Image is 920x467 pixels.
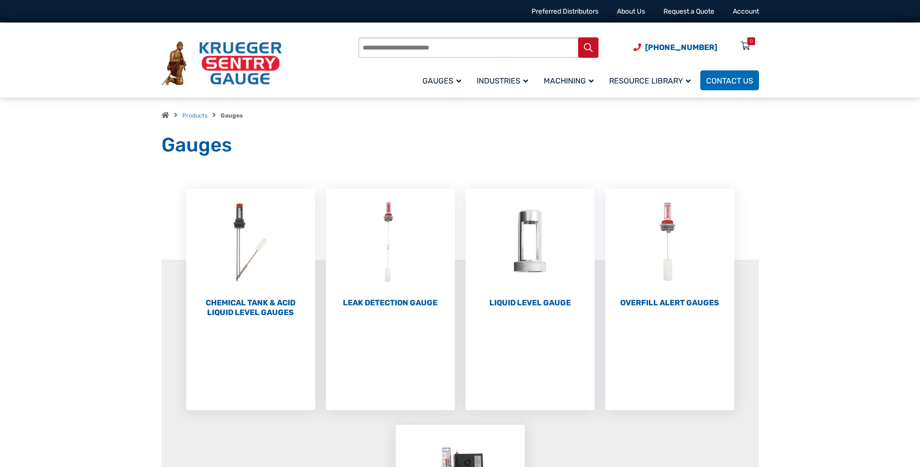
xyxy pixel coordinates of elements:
h2: Chemical Tank & Acid Liquid Level Gauges [186,298,315,317]
img: Liquid Level Gauge [466,189,595,296]
a: Resource Library [603,69,700,92]
a: Machining [538,69,603,92]
span: Resource Library [609,76,691,85]
a: Phone Number (920) 434-8860 [633,41,717,53]
a: Request a Quote [663,7,714,16]
a: Visit product category Overfill Alert Gauges [605,189,734,308]
img: Overfill Alert Gauges [605,189,734,296]
a: Gauges [417,69,471,92]
h1: Gauges [161,133,759,157]
a: Products [182,112,208,119]
h2: Leak Detection Gauge [326,298,455,308]
strong: Gauges [221,112,243,119]
img: Krueger Sentry Gauge [161,41,282,86]
img: Leak Detection Gauge [326,189,455,296]
a: Preferred Distributors [532,7,598,16]
a: Visit product category Liquid Level Gauge [466,189,595,308]
a: About Us [617,7,645,16]
a: Visit product category Chemical Tank & Acid Liquid Level Gauges [186,189,315,317]
a: Contact Us [700,70,759,90]
a: Account [733,7,759,16]
div: 0 [750,37,753,45]
span: Industries [477,76,528,85]
span: Gauges [422,76,461,85]
span: [PHONE_NUMBER] [645,43,717,52]
img: Chemical Tank & Acid Liquid Level Gauges [186,189,315,296]
span: Machining [544,76,594,85]
a: Industries [471,69,538,92]
h2: Liquid Level Gauge [466,298,595,308]
a: Visit product category Leak Detection Gauge [326,189,455,308]
span: Contact Us [706,76,753,85]
h2: Overfill Alert Gauges [605,298,734,308]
